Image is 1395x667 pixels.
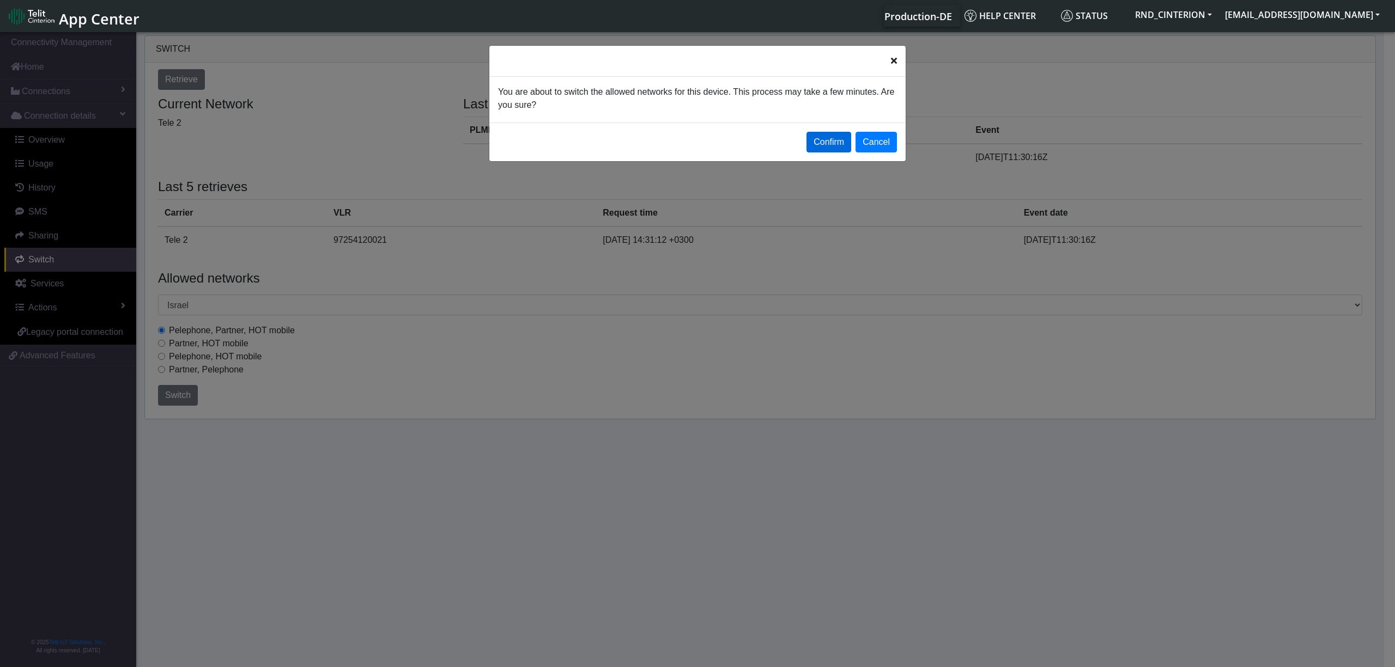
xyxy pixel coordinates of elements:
[806,132,851,152] button: Confirm
[1061,10,1073,22] img: status.svg
[9,8,54,25] img: logo-telit-cinterion-gw-new.png
[891,54,897,68] span: Close
[1129,5,1218,25] button: RND_CINTERION
[965,10,976,22] img: knowledge.svg
[965,10,1036,22] span: Help center
[1061,10,1108,22] span: Status
[884,5,951,27] a: Your current platform instance
[490,85,905,112] div: You are about to switch the allowed networks for this device. This process may take a few minutes...
[856,132,897,152] button: Cancel
[884,10,952,23] span: Production-DE
[1218,5,1386,25] button: [EMAIL_ADDRESS][DOMAIN_NAME]
[59,9,139,29] span: App Center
